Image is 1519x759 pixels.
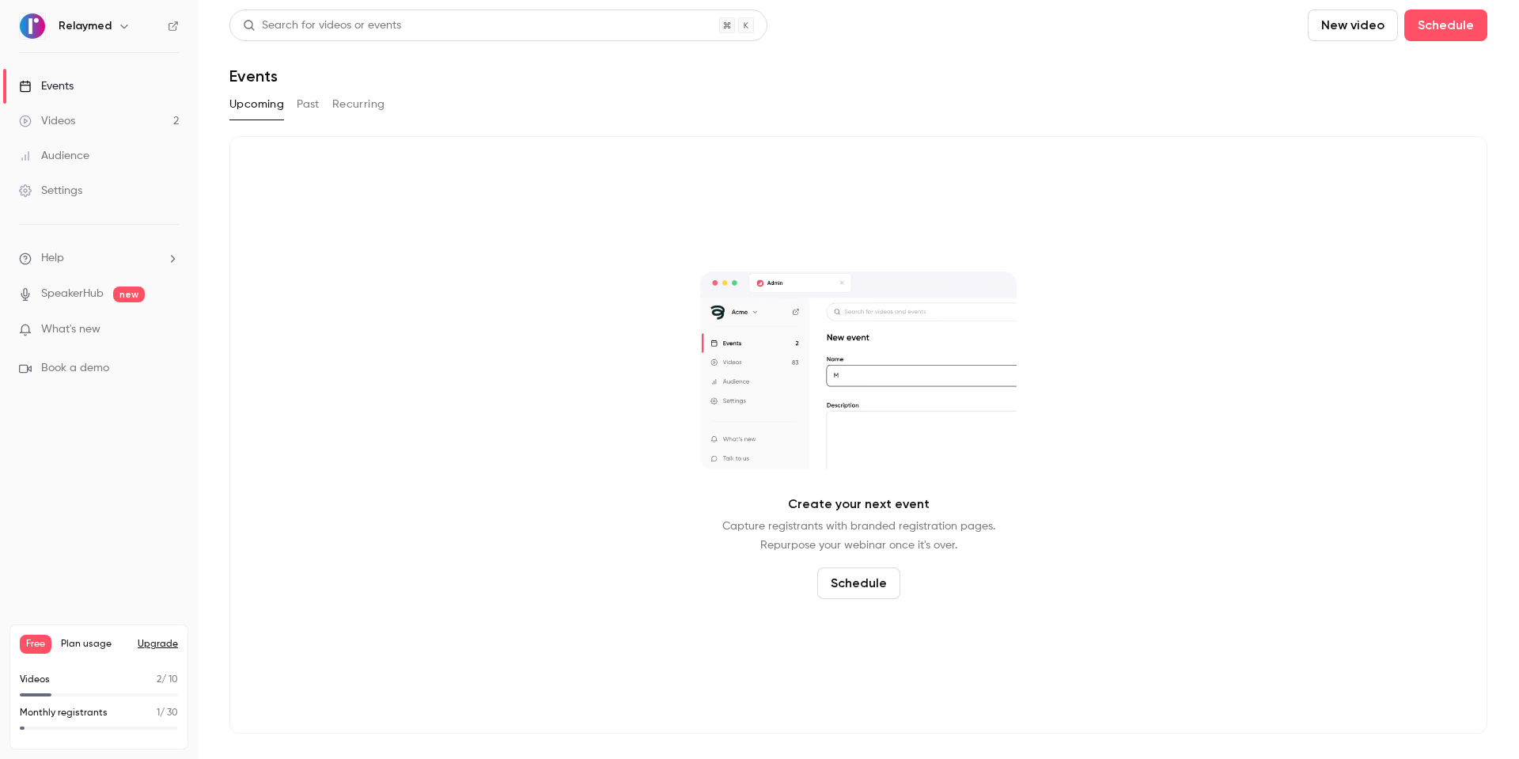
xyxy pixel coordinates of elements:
p: / 10 [157,673,178,687]
span: Help [41,250,64,267]
button: Upcoming [229,92,284,117]
p: Videos [20,673,50,687]
button: Schedule [1404,9,1487,41]
div: Events [19,78,74,94]
span: 2 [157,675,161,685]
div: Videos [19,113,75,129]
img: Relaymed [20,13,45,39]
button: Recurring [332,92,385,117]
p: Capture registrants with branded registration pages. Repurpose your webinar once it's over. [722,517,995,555]
li: help-dropdown-opener [19,250,179,267]
button: Upgrade [138,638,178,651]
a: SpeakerHub [41,286,104,302]
h1: Events [229,66,278,85]
h6: Relaymed [59,18,112,34]
div: Settings [19,183,82,199]
span: new [113,287,145,302]
span: What's new [41,321,100,338]
button: Past [297,92,320,117]
div: Search for videos or events [243,17,401,34]
button: New video [1308,9,1398,41]
p: Monthly registrants [20,706,108,720]
div: Audience [19,148,89,164]
span: Book a demo [41,360,109,377]
span: 1 [157,708,160,718]
span: Plan usage [61,638,128,651]
span: Free [20,635,51,654]
button: Schedule [817,567,900,599]
p: / 30 [157,706,178,720]
p: Create your next event [788,495,930,514]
